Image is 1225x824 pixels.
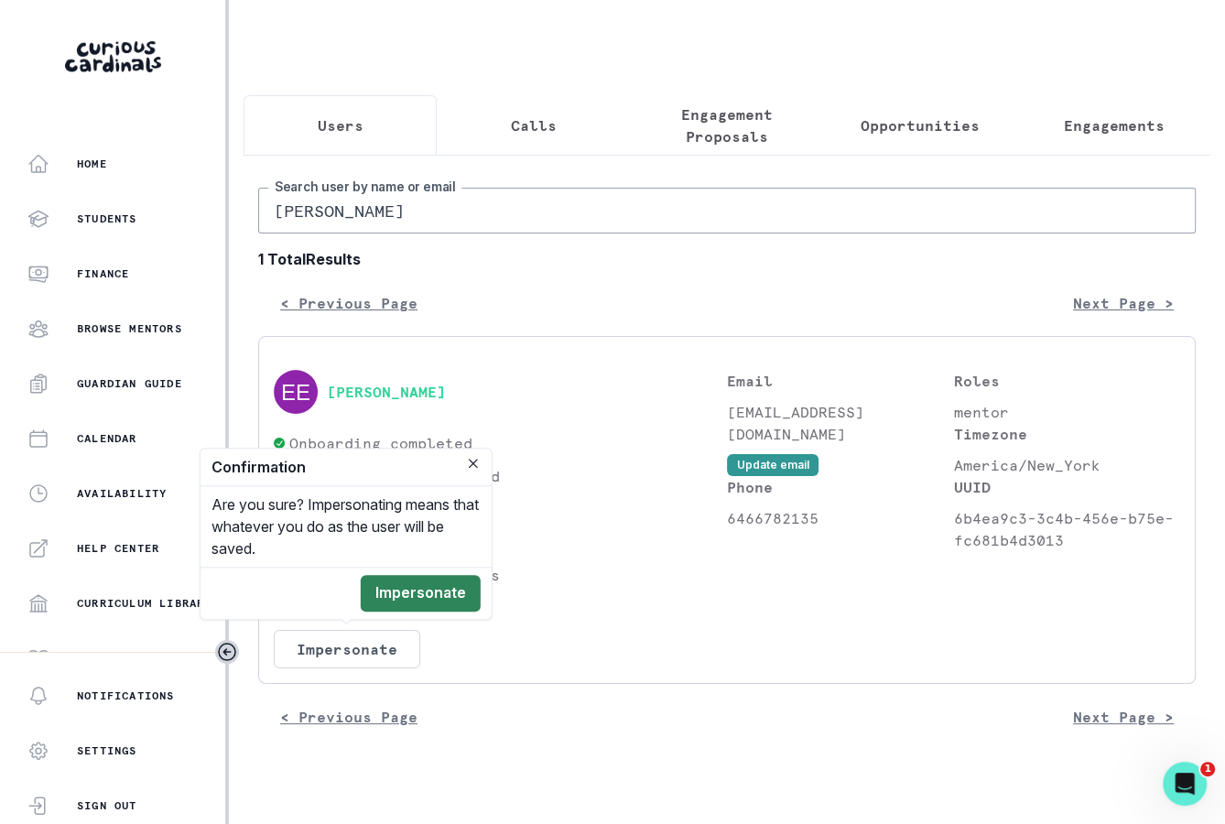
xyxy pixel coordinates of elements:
p: Roles [954,370,1181,392]
button: [PERSON_NAME] [327,383,446,401]
p: Engagement Proposals [645,103,808,147]
p: 6466782135 [727,507,954,529]
p: Phone [727,476,954,498]
p: Curriculum Library [77,596,212,611]
p: Opportunities [861,114,980,136]
iframe: Intercom live chat [1163,762,1207,806]
header: Confirmation [201,449,492,486]
p: Settings [77,743,137,758]
button: Close [462,452,484,474]
p: Guardian Guide [77,376,182,391]
p: Help Center [77,541,159,556]
p: Finance [77,266,129,281]
div: Are you sure? Impersonating means that whatever you do as the user will be saved. [201,486,492,567]
p: Notifications [77,688,175,703]
p: mentor [954,401,1181,423]
b: 1 Total Results [258,248,1196,270]
p: Browse Mentors [77,321,182,336]
p: Engagements [1063,114,1164,136]
p: Onboarding completed [289,432,472,454]
p: Students [77,211,137,226]
button: < Previous Page [258,285,439,321]
p: Sign Out [77,798,137,813]
p: 6b4ea9c3-3c4b-456e-b75e-fc681b4d3013 [954,507,1181,551]
span: 1 [1200,762,1215,776]
p: Users [318,114,363,136]
button: Impersonate [361,575,481,612]
button: Toggle sidebar [215,640,239,664]
button: Next Page > [1051,699,1196,735]
p: America/New_York [954,454,1181,476]
button: Impersonate [274,630,420,668]
button: Update email [727,454,818,476]
p: Availability [77,486,167,501]
p: Email [727,370,954,392]
p: Mentor Handbook [77,651,190,666]
img: Curious Cardinals Logo [65,41,161,72]
button: < Previous Page [258,699,439,735]
img: svg [274,370,318,414]
p: UUID [954,476,1181,498]
p: Timezone [954,423,1181,445]
p: [EMAIL_ADDRESS][DOMAIN_NAME] [727,401,954,445]
button: Next Page > [1051,285,1196,321]
p: Home [77,157,107,171]
p: Calls [511,114,557,136]
p: Calendar [77,431,137,446]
